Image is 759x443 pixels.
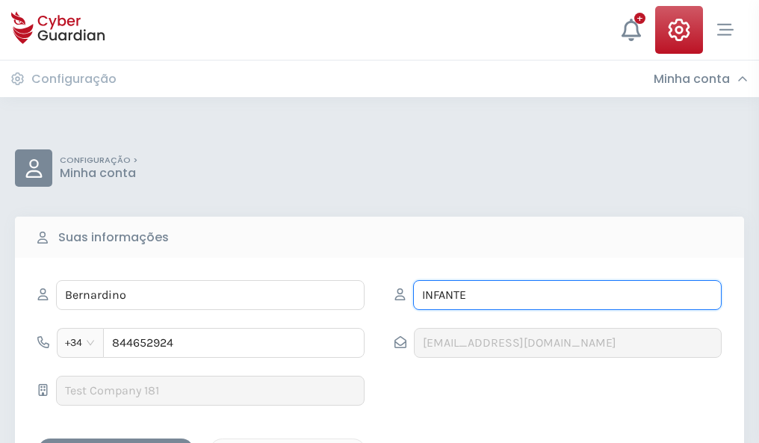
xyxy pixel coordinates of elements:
input: 612345678 [103,328,365,358]
h3: Configuração [31,72,117,87]
p: CONFIGURAÇÃO > [60,155,137,166]
div: Minha conta [654,72,748,87]
h3: Minha conta [654,72,730,87]
p: Minha conta [60,166,137,181]
div: + [634,13,645,24]
span: +34 [65,332,96,354]
b: Suas informações [58,229,169,247]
